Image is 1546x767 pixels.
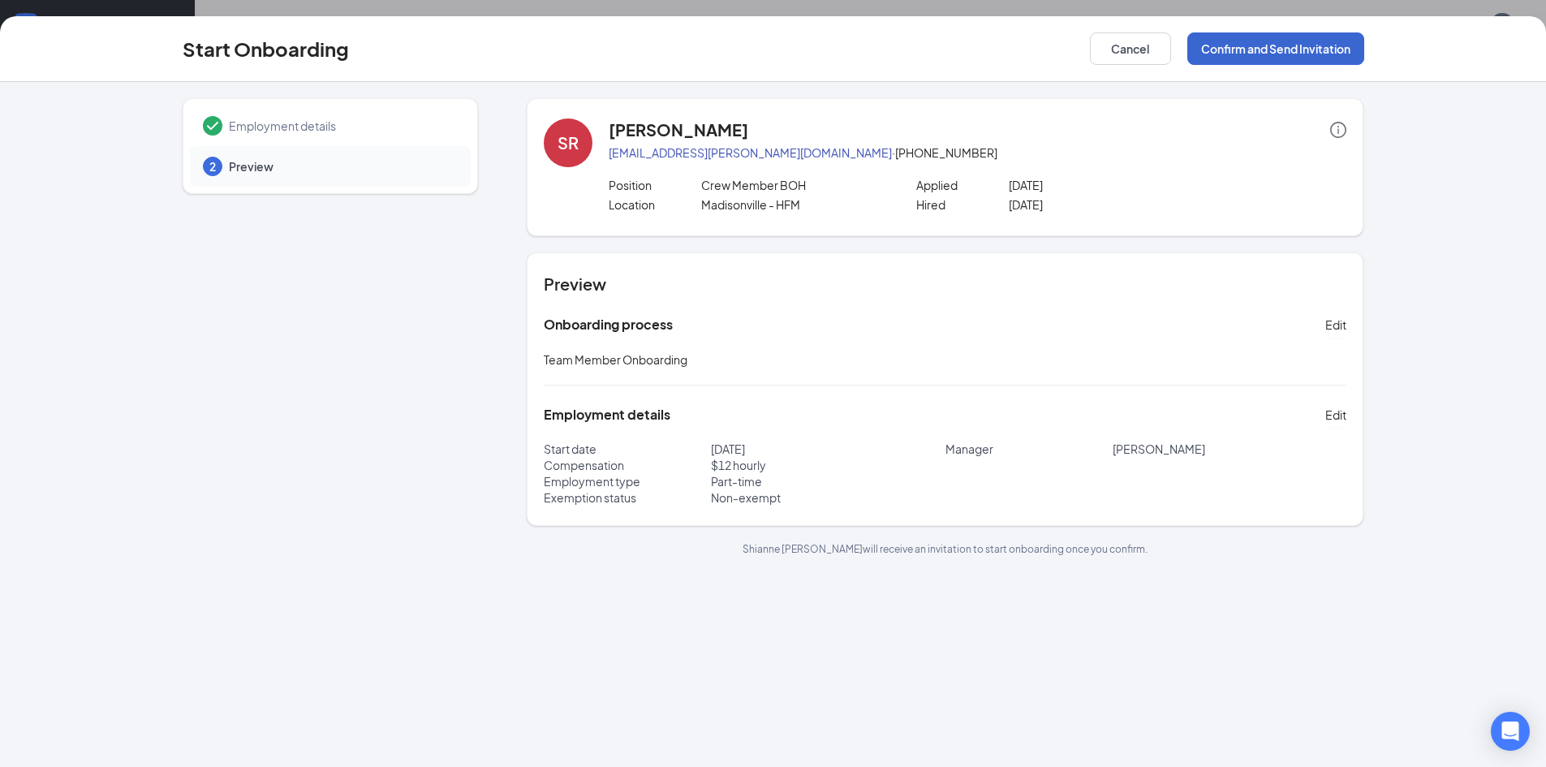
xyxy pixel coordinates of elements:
p: Position [609,177,701,193]
p: Applied [916,177,1009,193]
a: [EMAIL_ADDRESS][PERSON_NAME][DOMAIN_NAME] [609,145,892,160]
button: Edit [1325,402,1346,428]
p: Start date [544,441,711,457]
span: 2 [209,158,216,175]
p: Exemption status [544,489,711,506]
span: info-circle [1330,122,1346,138]
p: [DATE] [711,441,945,457]
p: [PERSON_NAME] [1113,441,1347,457]
span: Edit [1325,317,1346,333]
p: $ 12 hourly [711,457,945,473]
h4: [PERSON_NAME] [609,118,748,141]
span: Preview [229,158,454,175]
p: [DATE] [1009,196,1193,213]
h5: Onboarding process [544,316,673,334]
p: Madisonville - HFM [701,196,885,213]
span: Edit [1325,407,1346,423]
h4: Preview [544,273,1346,295]
p: Location [609,196,701,213]
span: Employment details [229,118,454,134]
p: Part-time [711,473,945,489]
button: Confirm and Send Invitation [1187,32,1364,65]
h3: Start Onboarding [183,35,349,62]
p: Crew Member BOH [701,177,885,193]
p: Compensation [544,457,711,473]
p: Non-exempt [711,489,945,506]
svg: Checkmark [203,116,222,136]
p: Manager [945,441,1113,457]
p: · [PHONE_NUMBER] [609,144,1346,161]
p: Shianne [PERSON_NAME] will receive an invitation to start onboarding once you confirm. [527,542,1363,556]
span: Team Member Onboarding [544,352,687,367]
p: Employment type [544,473,711,489]
div: SR [558,131,579,154]
div: Open Intercom Messenger [1491,712,1530,751]
p: [DATE] [1009,177,1193,193]
p: Hired [916,196,1009,213]
button: Cancel [1090,32,1171,65]
button: Edit [1325,312,1346,338]
h5: Employment details [544,406,670,424]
